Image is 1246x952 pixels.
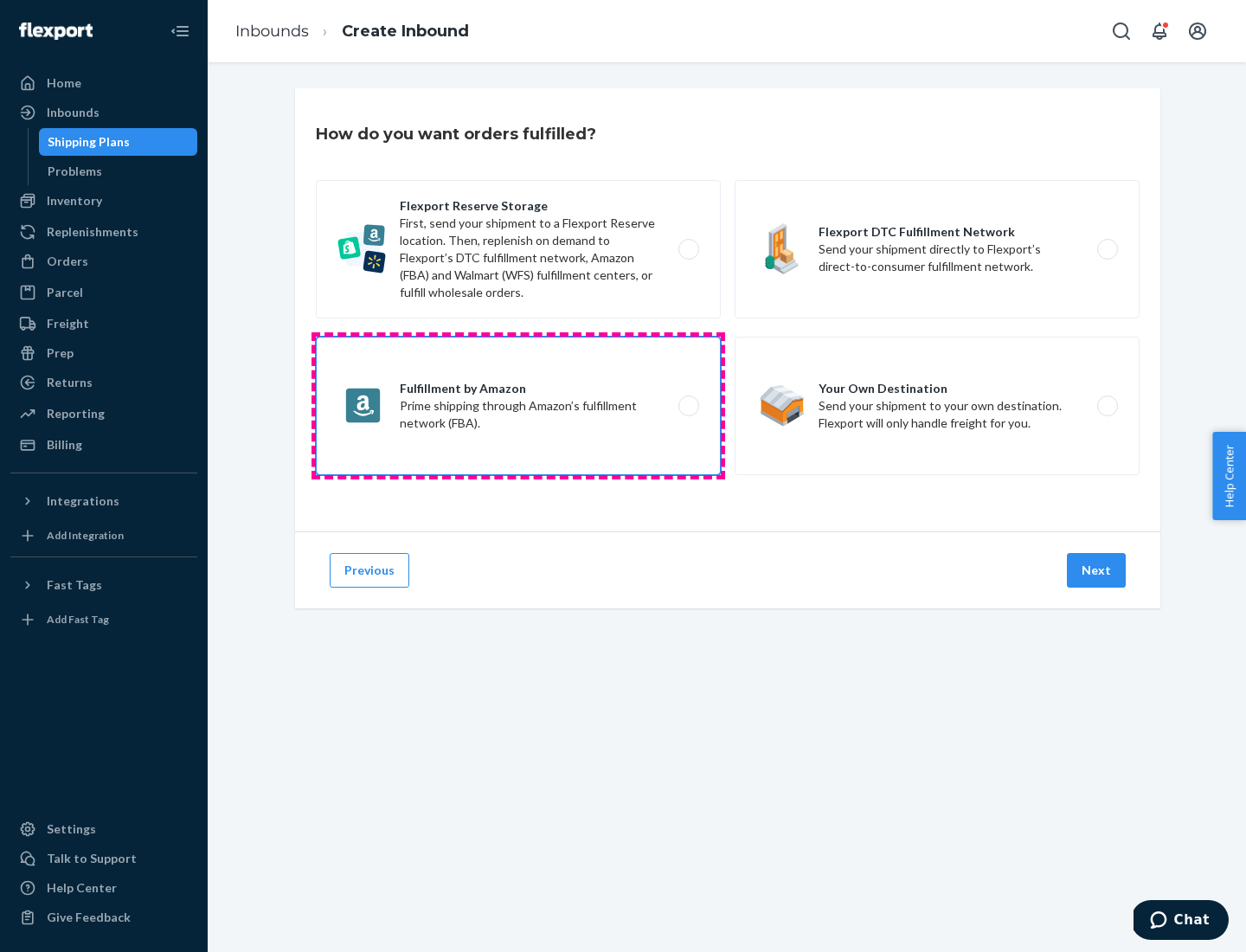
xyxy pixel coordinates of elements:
[47,436,82,453] div: Billing
[222,6,483,57] ol: breadcrumbs
[10,339,197,367] a: Prep
[47,315,89,332] div: Freight
[10,522,197,550] a: Add Integration
[10,369,197,396] a: Returns
[10,487,197,515] button: Integrations
[47,528,124,543] div: Add Integration
[10,904,197,931] button: Give Feedback
[1067,553,1126,588] button: Next
[1104,14,1139,48] button: Open Search Box
[39,128,198,156] a: Shipping Plans
[47,909,131,926] div: Give Feedback
[330,553,409,588] button: Previous
[10,279,197,306] a: Parcel
[47,253,88,270] div: Orders
[10,310,197,338] a: Freight
[47,374,93,391] div: Returns
[235,22,309,41] a: Inbounds
[10,99,197,126] a: Inbounds
[47,820,96,838] div: Settings
[47,492,119,510] div: Integrations
[47,344,74,362] div: Prep
[1180,14,1215,48] button: Open account menu
[47,405,105,422] div: Reporting
[10,431,197,459] a: Billing
[10,845,197,872] button: Talk to Support
[10,815,197,843] a: Settings
[1142,14,1177,48] button: Open notifications
[48,163,102,180] div: Problems
[47,612,109,627] div: Add Fast Tag
[48,133,130,151] div: Shipping Plans
[163,14,197,48] button: Close Navigation
[47,850,137,867] div: Talk to Support
[10,606,197,634] a: Add Fast Tag
[47,576,102,594] div: Fast Tags
[10,187,197,215] a: Inventory
[1134,900,1229,943] iframe: Opens a widget where you can chat to one of our agents
[1212,432,1246,520] button: Help Center
[10,874,197,902] a: Help Center
[10,400,197,428] a: Reporting
[342,22,469,41] a: Create Inbound
[19,23,93,40] img: Flexport logo
[10,69,197,97] a: Home
[316,123,596,145] h3: How do you want orders fulfilled?
[47,192,102,209] div: Inventory
[47,879,117,897] div: Help Center
[47,223,138,241] div: Replenishments
[10,571,197,599] button: Fast Tags
[10,248,197,275] a: Orders
[47,284,83,301] div: Parcel
[47,104,100,121] div: Inbounds
[47,74,81,92] div: Home
[39,158,198,185] a: Problems
[10,218,197,246] a: Replenishments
